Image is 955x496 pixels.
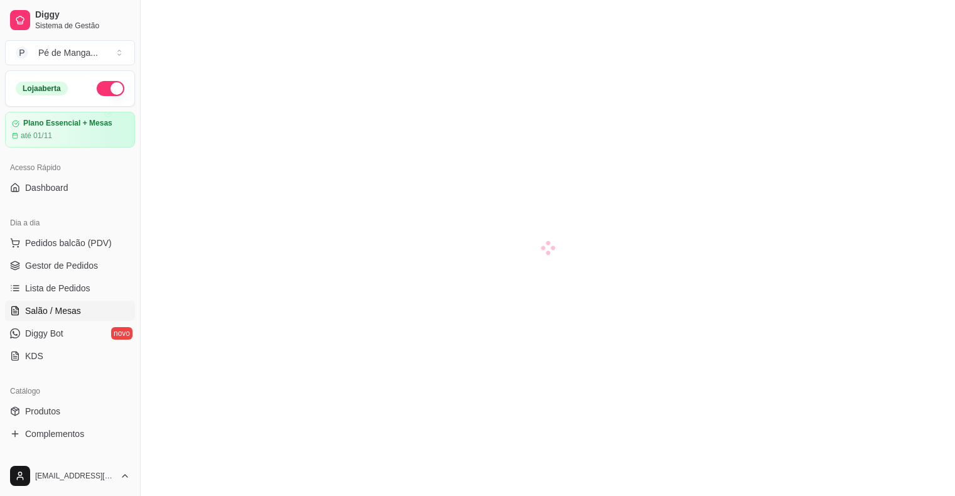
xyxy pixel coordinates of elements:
div: Acesso Rápido [5,158,135,178]
span: KDS [25,350,43,362]
a: Produtos [5,401,135,421]
a: Diggy Botnovo [5,323,135,343]
div: Loja aberta [16,82,68,95]
span: Dashboard [25,181,68,194]
button: Alterar Status [97,81,124,96]
article: até 01/11 [21,131,52,141]
span: [EMAIL_ADDRESS][DOMAIN_NAME] [35,471,115,481]
span: Sistema de Gestão [35,21,130,31]
button: Pedidos balcão (PDV) [5,233,135,253]
a: Complementos [5,424,135,444]
div: Pé de Manga ... [38,46,98,59]
article: Plano Essencial + Mesas [23,119,112,128]
a: DiggySistema de Gestão [5,5,135,35]
span: Pedidos balcão (PDV) [25,237,112,249]
span: Produtos [25,405,60,418]
button: Select a team [5,40,135,65]
a: Plano Essencial + Mesasaté 01/11 [5,112,135,148]
a: Dashboard [5,178,135,198]
span: P [16,46,28,59]
span: Gestor de Pedidos [25,259,98,272]
a: Lista de Pedidos [5,278,135,298]
a: Salão / Mesas [5,301,135,321]
div: Catálogo [5,381,135,401]
div: Dia a dia [5,213,135,233]
a: KDS [5,346,135,366]
a: Gestor de Pedidos [5,256,135,276]
span: Diggy Bot [25,327,63,340]
button: [EMAIL_ADDRESS][DOMAIN_NAME] [5,461,135,491]
span: Lista de Pedidos [25,282,90,294]
span: Diggy [35,9,130,21]
span: Complementos [25,428,84,440]
span: Salão / Mesas [25,305,81,317]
